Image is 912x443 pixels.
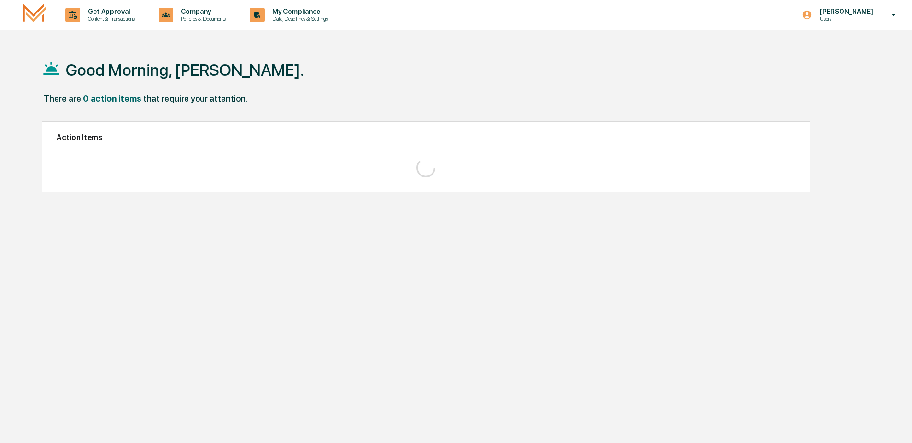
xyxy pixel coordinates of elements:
[83,93,141,104] div: 0 action items
[812,15,878,22] p: Users
[66,60,304,80] h1: Good Morning, [PERSON_NAME].
[57,133,795,142] h2: Action Items
[23,3,46,26] img: logo
[265,15,333,22] p: Data, Deadlines & Settings
[812,8,878,15] p: [PERSON_NAME]
[173,15,231,22] p: Policies & Documents
[80,8,140,15] p: Get Approval
[44,93,81,104] div: There are
[265,8,333,15] p: My Compliance
[143,93,247,104] div: that require your attention.
[173,8,231,15] p: Company
[80,15,140,22] p: Content & Transactions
